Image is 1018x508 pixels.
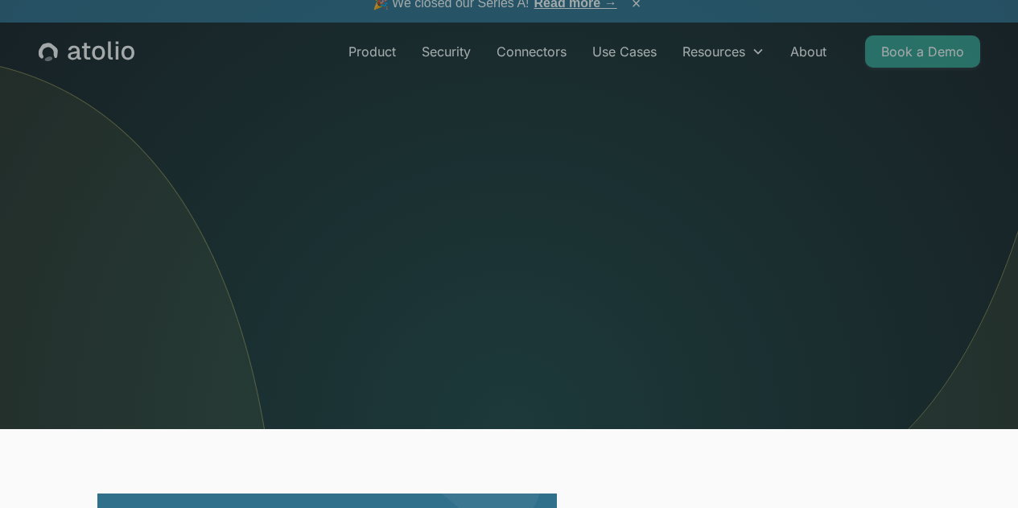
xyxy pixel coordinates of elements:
h1: Atolio Raises Series A to Bring Secure Enterprise Search to the World [97,150,921,258]
p: Co-founder and CEO at Atolio [146,316,329,335]
a: Product [336,35,409,68]
a: Security [409,35,484,68]
a: About [777,35,839,68]
a: Connectors [484,35,579,68]
div: Resources [670,35,777,68]
a: Book a Demo [865,35,980,68]
a: Use Cases [579,35,670,68]
div: Resources [682,42,745,61]
p: [PERSON_NAME] [146,296,329,316]
a: home [39,41,134,62]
